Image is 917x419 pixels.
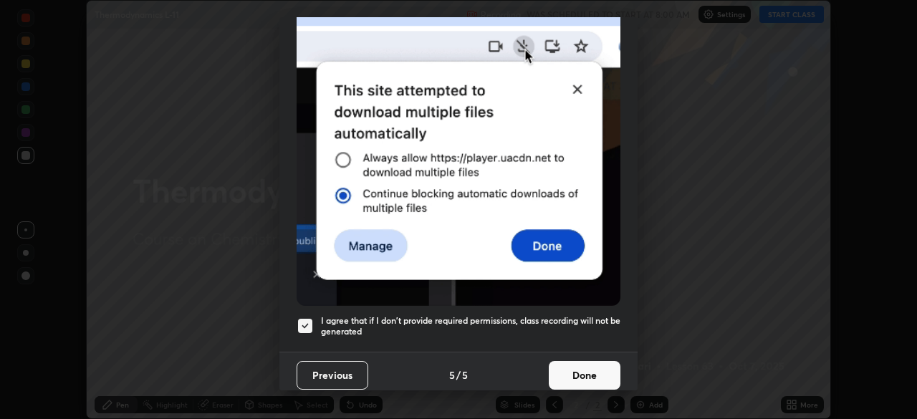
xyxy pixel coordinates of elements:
button: Done [549,361,620,390]
h4: / [456,367,461,382]
h4: 5 [449,367,455,382]
h4: 5 [462,367,468,382]
h5: I agree that if I don't provide required permissions, class recording will not be generated [321,315,620,337]
button: Previous [297,361,368,390]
